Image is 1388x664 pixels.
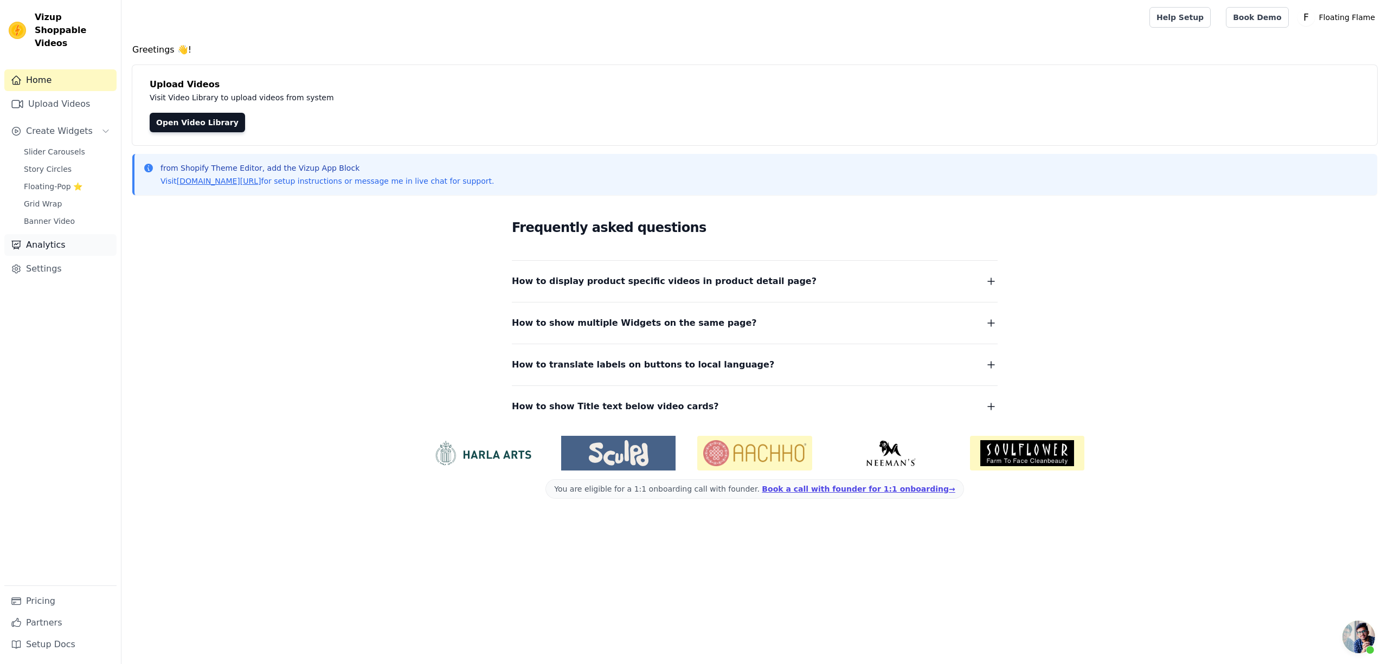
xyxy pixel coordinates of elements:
[4,590,117,612] a: Pricing
[17,214,117,229] a: Banner Video
[17,196,117,211] a: Grid Wrap
[24,181,82,192] span: Floating-Pop ⭐
[4,93,117,115] a: Upload Videos
[4,258,117,280] a: Settings
[35,11,112,50] span: Vizup Shoppable Videos
[132,43,1377,56] h4: Greetings 👋!
[150,91,635,104] p: Visit Video Library to upload videos from system
[160,163,494,173] p: from Shopify Theme Editor, add the Vizup App Block
[26,125,93,138] span: Create Widgets
[697,436,812,470] img: Aachho
[150,113,245,132] a: Open Video Library
[9,22,26,39] img: Vizup
[561,440,676,466] img: Sculpd US
[24,216,75,227] span: Banner Video
[150,78,1360,91] h4: Upload Videos
[512,399,998,414] button: How to show Title text below video cards?
[177,177,261,185] a: [DOMAIN_NAME][URL]
[1226,7,1288,28] a: Book Demo
[160,176,494,186] p: Visit for setup instructions or message me in live chat for support.
[17,162,117,177] a: Story Circles
[4,612,117,634] a: Partners
[17,144,117,159] a: Slider Carousels
[4,120,117,142] button: Create Widgets
[512,274,817,289] span: How to display product specific videos in product detail page?
[1303,12,1309,23] text: F
[1342,621,1375,653] div: Open chat
[512,217,998,238] h2: Frequently asked questions
[762,485,955,493] a: Book a call with founder for 1:1 onboarding
[512,399,719,414] span: How to show Title text below video cards?
[425,440,539,466] img: HarlaArts
[512,274,998,289] button: How to display product specific videos in product detail page?
[24,198,62,209] span: Grid Wrap
[512,357,998,372] button: How to translate labels on buttons to local language?
[512,357,774,372] span: How to translate labels on buttons to local language?
[834,440,948,466] img: Neeman's
[512,315,757,331] span: How to show multiple Widgets on the same page?
[4,634,117,655] a: Setup Docs
[512,315,998,331] button: How to show multiple Widgets on the same page?
[17,179,117,194] a: Floating-Pop ⭐
[1149,7,1211,28] a: Help Setup
[4,234,117,256] a: Analytics
[24,146,85,157] span: Slider Carousels
[1297,8,1379,27] button: F Floating Flame
[970,436,1084,470] img: Soulflower
[4,69,117,91] a: Home
[1315,8,1379,27] p: Floating Flame
[24,164,72,175] span: Story Circles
